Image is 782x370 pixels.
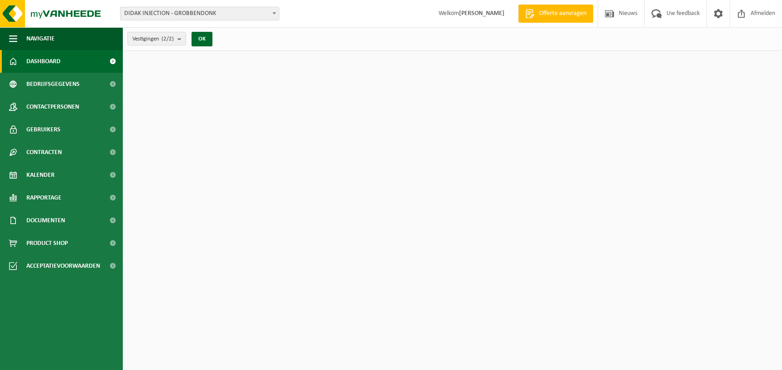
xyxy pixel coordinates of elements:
strong: [PERSON_NAME] [459,10,505,17]
span: Vestigingen [132,32,174,46]
button: OK [192,32,212,46]
span: Bedrijfsgegevens [26,73,80,95]
span: Dashboard [26,50,61,73]
span: Documenten [26,209,65,232]
span: Gebruikers [26,118,61,141]
span: Contactpersonen [26,95,79,118]
a: Offerte aanvragen [518,5,593,23]
button: Vestigingen(2/2) [127,32,186,45]
span: Product Shop [26,232,68,255]
span: Kalender [26,164,55,186]
span: Contracten [26,141,62,164]
span: Acceptatievoorwaarden [26,255,100,277]
count: (2/2) [161,36,174,42]
span: Offerte aanvragen [537,9,589,18]
span: Navigatie [26,27,55,50]
span: DIDAK INJECTION - GROBBENDONK [121,7,279,20]
span: Rapportage [26,186,61,209]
